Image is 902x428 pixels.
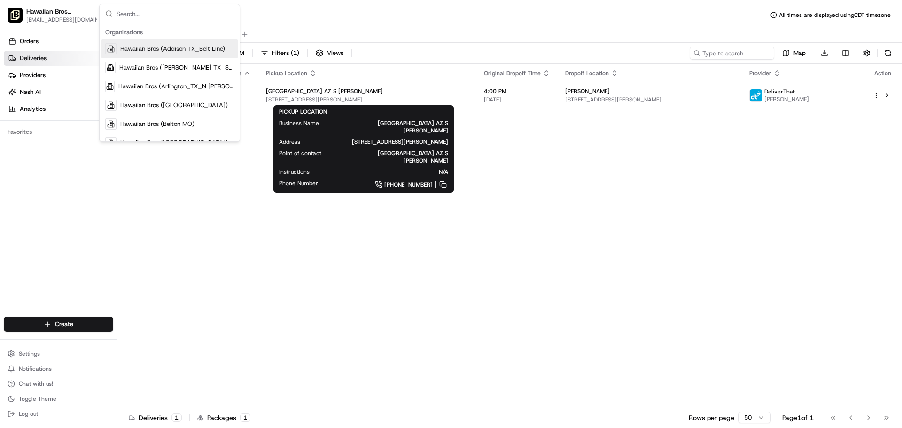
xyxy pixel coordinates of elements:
span: [PERSON_NAME] [764,95,809,103]
a: Orders [4,34,117,49]
span: [DATE] [484,96,550,103]
div: Suggestions [100,23,240,141]
button: Settings [4,347,113,360]
span: [STREET_ADDRESS][PERSON_NAME] [565,96,734,103]
img: Hawaiian Bros (Tucson_AZ_S. Wilmot) [8,8,23,23]
span: [STREET_ADDRESS][PERSON_NAME] [266,96,469,103]
span: Hawaiian Bros ([PERSON_NAME] TX_Stacy) [119,63,234,72]
button: Log out [4,407,113,420]
a: [PHONE_NUMBER] [333,179,448,190]
span: 4:00 PM [484,87,550,95]
button: Filters(1) [257,47,303,60]
input: Search... [117,4,234,23]
button: Refresh [881,47,894,60]
span: Hawaiian Bros (Addison TX_Belt Line) [120,45,225,53]
span: All times are displayed using CDT timezone [779,11,891,19]
button: Hawaiian Bros (Tucson_AZ_S. Wilmot)Hawaiian Bros (Tucson_AZ_S. [GEOGRAPHIC_DATA])[EMAIL_ADDRESS][... [4,4,97,26]
span: Address [279,138,300,146]
button: Toggle Theme [4,392,113,405]
span: Hawaiian Bros (Belton MO) [120,120,194,128]
span: Notifications [19,365,52,373]
button: [EMAIL_ADDRESS][DOMAIN_NAME] [26,16,104,23]
span: [STREET_ADDRESS][PERSON_NAME] [315,138,448,146]
span: Pickup Location [266,70,307,77]
span: Chat with us! [19,380,53,388]
span: Dropoff Location [565,70,609,77]
span: Create [55,320,73,328]
button: Map [778,47,810,60]
div: Packages [197,413,250,422]
span: Log out [19,410,38,418]
span: Phone Number [279,179,318,187]
a: Providers [4,68,117,83]
div: Organizations [101,25,238,39]
div: Deliveries [129,413,182,422]
span: ( 1 ) [291,49,299,57]
span: [GEOGRAPHIC_DATA] AZ S [PERSON_NAME] [266,87,383,95]
button: Notifications [4,362,113,375]
span: Hawaiian Bros ([GEOGRAPHIC_DATA]) [120,101,228,109]
span: Point of contact [279,149,321,157]
a: Deliveries [4,51,117,66]
p: Rows per page [689,413,734,422]
span: Views [327,49,343,57]
span: DeliverThat [764,88,795,95]
div: Favorites [4,125,113,140]
div: Page 1 of 1 [782,413,814,422]
span: Deliveries [20,54,47,62]
span: PICKUP LOCATION [279,108,327,116]
span: [GEOGRAPHIC_DATA] AZ S [PERSON_NAME] [334,119,448,134]
span: Nash AI [20,88,41,96]
span: Provider [749,70,771,77]
button: Create [4,317,113,332]
span: Hawaiian Bros ([GEOGRAPHIC_DATA]) [120,139,228,147]
a: Analytics [4,101,117,117]
span: Map [793,49,806,57]
button: Views [311,47,348,60]
span: Instructions [279,168,310,176]
span: Providers [20,71,46,79]
input: Type to search [690,47,774,60]
a: Nash AI [4,85,117,100]
div: Action [873,70,893,77]
span: [GEOGRAPHIC_DATA] AZ S [PERSON_NAME] [336,149,448,164]
button: Chat with us! [4,377,113,390]
span: N/A [325,168,448,176]
span: Business Name [279,119,319,127]
span: Filters [272,49,299,57]
span: Orders [20,37,39,46]
span: [PHONE_NUMBER] [384,181,433,188]
button: Hawaiian Bros (Tucson_AZ_S. [GEOGRAPHIC_DATA]) [26,7,93,16]
div: 1 [171,413,182,422]
div: 1 [240,413,250,422]
span: Toggle Theme [19,395,56,403]
span: Original Dropoff Time [484,70,541,77]
span: Analytics [20,105,46,113]
span: Settings [19,350,40,358]
span: [PERSON_NAME] [565,87,610,95]
img: profile_deliverthat_partner.png [750,89,762,101]
span: Hawaiian Bros (Arlington_TX_N [PERSON_NAME]) [118,82,234,91]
